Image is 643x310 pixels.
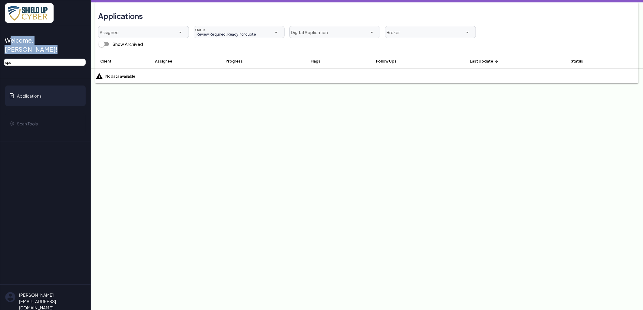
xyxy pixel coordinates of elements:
img: application-icon.svg [9,93,14,98]
input: Search by email, assignee, policy # or client [4,59,86,66]
th: Last Update [465,54,566,68]
th: Status [566,54,638,68]
i: arrow_upward [494,59,499,63]
img: gear-icon.svg [9,121,14,126]
div: Show Archived [96,38,143,50]
i: arrow_drop_down [272,29,280,36]
a: Applications [5,86,86,106]
span: Welcome, [PERSON_NAME]! [5,36,81,54]
th: Client [95,54,150,68]
img: x7pemu0IxLxkcbZJZdzx2HwkaHwO9aaLS0XkQIJL.png [5,3,54,23]
i: arrow_drop_down [464,29,471,36]
h3: Applications [98,8,143,24]
th: Follow Ups [371,54,465,68]
i: arrow_drop_down [368,29,375,36]
th: Flags [306,54,371,68]
span: Review Required, Ready for quote [194,31,256,37]
span: Applications [17,93,41,99]
div: No data available [91,68,643,83]
div: Show Archived [113,41,143,47]
i: warning [96,73,103,80]
i: arrow_drop_down [177,29,184,36]
img: su-uw-user-icon.svg [5,292,15,302]
span: Scan Tools [17,121,38,127]
th: Progress [221,54,306,68]
a: Welcome, [PERSON_NAME]! [5,33,86,56]
a: Scan Tools [5,113,86,134]
th: Assignee [150,54,221,68]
